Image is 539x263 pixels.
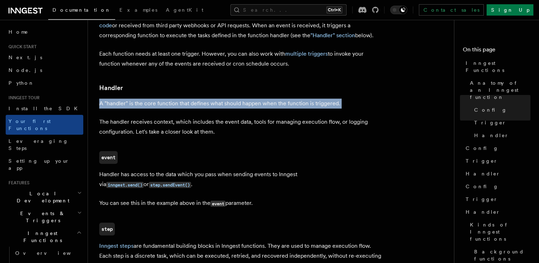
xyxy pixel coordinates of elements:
button: Events & Triggers [6,207,83,227]
a: step [99,223,115,235]
code: event [210,201,225,207]
a: "Handler" section [310,32,355,39]
span: Python [9,80,34,86]
a: Trigger [471,116,530,129]
a: Contact sales [419,4,484,16]
a: step.sendEvent() [149,181,191,188]
span: Documentation [52,7,111,13]
span: Local Development [6,190,77,204]
span: Inngest tour [6,95,40,101]
span: Kinds of Inngest functions [470,221,530,242]
a: Python [6,77,83,89]
span: Home [9,28,28,35]
button: Search...Ctrl+K [230,4,347,16]
a: Examples [115,2,162,19]
span: Next.js [9,55,42,60]
a: inngest.send() [106,181,144,188]
a: Overview [12,247,83,259]
span: Leveraging Steps [9,138,68,151]
code: step.sendEvent() [149,182,191,188]
button: Local Development [6,187,83,207]
a: Setting up your app [6,155,83,174]
a: Anatomy of an Inngest function [467,77,530,103]
button: Toggle dark mode [390,6,407,14]
span: Anatomy of an Inngest function [470,79,530,101]
a: multiple triggers [285,50,328,57]
a: Handler [463,206,530,218]
a: Handler [471,129,530,142]
a: Documentation [48,2,115,20]
p: Handler has access to the data which you pass when sending events to Inngest via or . [99,169,383,190]
a: Home [6,26,83,38]
span: Trigger [466,157,498,164]
span: Inngest Functions [6,230,77,244]
a: Handler [99,83,123,93]
span: Handler [474,132,509,139]
span: Overview [15,250,88,256]
a: event [99,151,118,164]
span: Events & Triggers [6,210,77,224]
span: Trigger [466,196,498,203]
a: Your first Functions [6,115,83,135]
span: Trigger [474,119,506,126]
a: sent from your own code [99,12,381,29]
a: Trigger [463,193,530,206]
kbd: Ctrl+K [326,6,342,13]
span: Handler [466,208,500,216]
span: Quick start [6,44,37,50]
a: Config [463,142,530,155]
a: Kinds of Inngest functions [467,218,530,245]
a: Config [471,103,530,116]
p: The handler receives context, which includes the event data, tools for managing execution flow, o... [99,117,383,137]
span: Handler [466,170,500,177]
span: Node.js [9,67,42,73]
span: AgentKit [166,7,203,13]
span: Install the SDK [9,106,82,111]
a: Next.js [6,51,83,64]
a: Handler [463,167,530,180]
a: Leveraging Steps [6,135,83,155]
span: Background functions [474,248,530,262]
span: Your first Functions [9,118,51,131]
a: Install the SDK [6,102,83,115]
h4: On this page [463,45,530,57]
span: Features [6,180,29,186]
span: Examples [119,7,157,13]
span: Config [474,106,507,113]
span: Config [466,145,499,152]
button: Inngest Functions [6,227,83,247]
a: Config [463,180,530,193]
a: Inngest Functions [463,57,530,77]
p: You can see this in the example above in the parameter. [99,198,383,208]
p: Each function needs at least one trigger. However, you can also work with to invoke your function... [99,49,383,69]
span: Setting up your app [9,158,69,171]
p: Inngest functions are designed to be triggered by events or crons (schedules). Events can be or r... [99,11,383,40]
a: Inngest steps [99,242,134,249]
span: Inngest Functions [466,60,530,74]
span: Config [466,183,499,190]
a: Trigger [463,155,530,167]
a: Sign Up [487,4,533,16]
a: AgentKit [162,2,208,19]
a: Node.js [6,64,83,77]
p: A "handler" is the core function that defines what should happen when the function is triggered. [99,99,383,108]
code: inngest.send() [106,182,144,188]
